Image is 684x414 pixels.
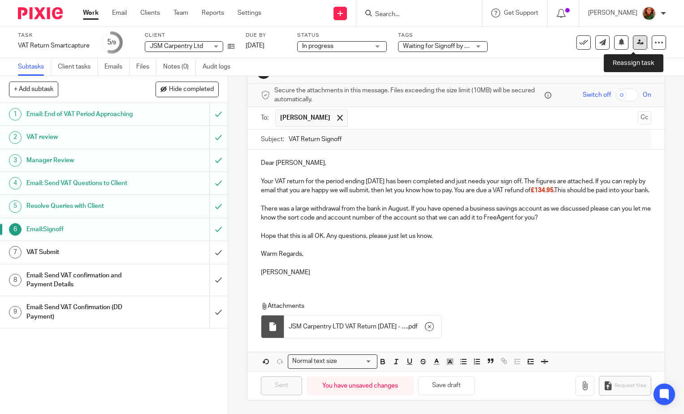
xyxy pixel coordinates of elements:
span: JSM Carpentry LTD VAT Return [DATE] - [DATE] [289,322,407,331]
h1: VAT Submit [26,246,143,259]
span: Hide completed [169,86,214,93]
small: /9 [111,40,116,45]
a: Reports [202,9,224,17]
span: On [643,91,651,99]
p: Hope that this is all OK. Any questions, please just let us know. [261,232,651,241]
div: 5 [9,200,22,213]
button: + Add subtask [9,82,58,97]
div: 2 [9,131,22,144]
h1: Email: Send VAT Confirmation (DD Payment) [26,301,143,323]
h1: Email: End of VAT Period Approaching [26,108,143,121]
a: Files [136,58,156,76]
div: 8 [9,274,22,286]
button: Request files [599,376,651,396]
span: JSM Carpentry Ltd [150,43,203,49]
input: Search for option [340,357,372,366]
button: Cc [638,111,651,125]
span: Normal text size [290,357,339,366]
a: Settings [238,9,261,17]
a: Team [173,9,188,17]
a: Subtasks [18,58,51,76]
label: Status [297,32,387,39]
label: To: [261,113,271,122]
span: Request files [615,382,646,389]
h1: Email:Signoff [26,223,143,236]
div: VAT Return Smartcapture [18,41,90,50]
a: Email [112,9,127,17]
img: Pixie [18,7,63,19]
div: 4 [9,177,22,190]
a: Clients [140,9,160,17]
div: 3 [9,154,22,167]
span: [DATE] [246,43,264,49]
input: Sent [261,376,302,396]
label: Due by [246,32,286,39]
label: Client [145,32,234,39]
h1: Manager Review [26,154,143,167]
p: Your VAT return for the period ending [DATE] has been completed and just needs your sign off. The... [261,177,651,195]
p: Dear [PERSON_NAME], [261,159,651,168]
span: Waiting for Signoff by Email [403,43,479,49]
a: Audit logs [203,58,237,76]
a: Client tasks [58,58,98,76]
div: 7 [9,246,22,259]
a: Emails [104,58,130,76]
h1: VAT review [26,130,143,144]
div: . [284,315,441,338]
div: 6 [9,223,22,236]
p: There was a large withdrawal from the bank in August. If you have opened a business savings accou... [261,204,651,223]
div: 1 [9,108,22,121]
button: Hide completed [156,82,219,97]
a: Notes (0) [163,58,196,76]
h1: Email: Send VAT Questions to Client [26,177,143,190]
button: Save draft [418,376,475,396]
p: Warm Regards, [261,250,651,259]
span: pdf [408,322,418,331]
span: £134.95. [531,187,554,194]
span: [PERSON_NAME] [280,113,330,122]
h1: Email: Send VAT confirmation and Payment Details [26,269,143,292]
span: Secure the attachments in this message. Files exceeding the size limit (10MB) will be secured aut... [274,86,542,104]
div: Search for option [288,354,377,368]
p: [PERSON_NAME] [261,268,651,277]
a: Work [83,9,99,17]
div: You have unsaved changes [307,376,414,396]
span: In progress [302,43,333,49]
div: 5 [107,37,116,47]
p: Attachments [261,302,643,310]
h1: Resolve Queries with Client [26,199,143,213]
span: Switch off [583,91,611,99]
div: 9 [9,306,22,319]
img: sallycropped.JPG [642,6,656,21]
label: Subject: [261,135,284,144]
label: Task [18,32,90,39]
